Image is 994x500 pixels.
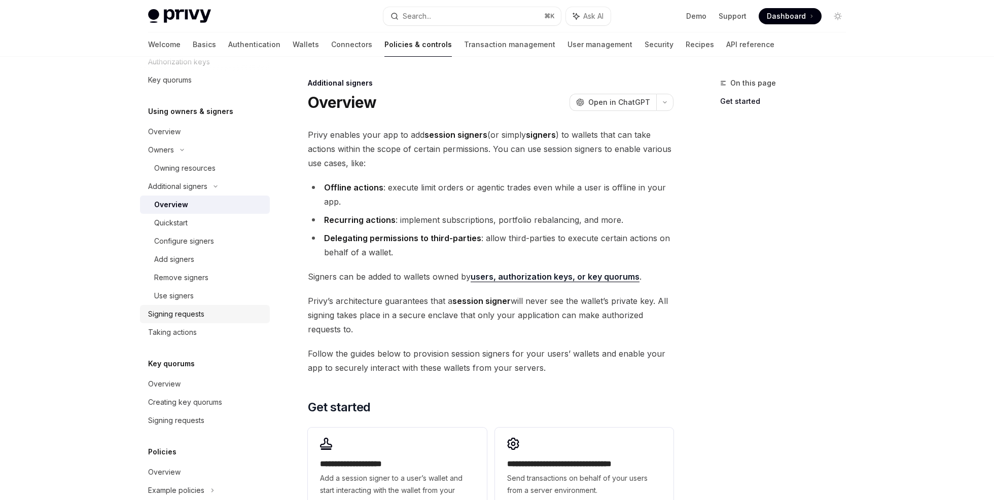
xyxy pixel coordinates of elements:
[148,466,181,478] div: Overview
[384,32,452,57] a: Policies & controls
[154,199,188,211] div: Overview
[148,126,181,138] div: Overview
[308,294,673,336] span: Privy’s architecture guarantees that a will never see the wallet’s private key. All signing takes...
[686,11,706,21] a: Demo
[567,32,632,57] a: User management
[148,32,181,57] a: Welcome
[148,414,204,427] div: Signing requests
[140,305,270,323] a: Signing requests
[767,11,806,21] span: Dashboard
[140,71,270,89] a: Key quorums
[566,7,611,25] button: Ask AI
[140,196,270,214] a: Overview
[140,393,270,411] a: Creating key quorums
[140,323,270,341] a: Taking actions
[452,296,511,306] strong: session signer
[148,396,222,408] div: Creating key quorums
[148,74,192,86] div: Key quorums
[720,93,854,109] a: Get started
[148,105,233,118] h5: Using owners & signers
[140,287,270,305] a: Use signers
[148,144,174,156] div: Owners
[154,217,188,229] div: Quickstart
[148,446,176,458] h5: Policies
[308,78,673,88] div: Additional signers
[308,93,376,111] h1: Overview
[759,8,822,24] a: Dashboard
[148,484,204,496] div: Example policies
[471,272,640,282] a: users, authorization keys, or key quorums
[331,32,372,57] a: Connectors
[193,32,216,57] a: Basics
[148,358,195,370] h5: Key quorums
[588,97,650,107] span: Open in ChatGPT
[324,215,396,225] strong: Recurring actions
[154,162,216,174] div: Owning resources
[154,235,214,247] div: Configure signers
[544,12,555,20] span: ⌘ K
[293,32,319,57] a: Wallets
[424,130,487,140] strong: session signers
[383,7,561,25] button: Search...⌘K
[148,180,207,193] div: Additional signers
[140,123,270,141] a: Overview
[148,9,211,23] img: light logo
[140,159,270,177] a: Owning resources
[140,214,270,232] a: Quickstart
[308,270,673,284] span: Signers can be added to wallets owned by .
[830,8,846,24] button: Toggle dark mode
[140,463,270,481] a: Overview
[148,326,197,338] div: Taking actions
[140,268,270,287] a: Remove signers
[730,77,776,89] span: On this page
[583,11,603,21] span: Ask AI
[140,250,270,268] a: Add signers
[148,308,204,320] div: Signing requests
[726,32,774,57] a: API reference
[308,347,673,375] span: Follow the guides below to provision session signers for your users’ wallets and enable your app ...
[308,180,673,209] li: : execute limit orders or agentic trades even while a user is offline in your app.
[686,32,714,57] a: Recipes
[228,32,280,57] a: Authentication
[154,272,208,284] div: Remove signers
[140,411,270,430] a: Signing requests
[154,253,194,265] div: Add signers
[308,231,673,259] li: : allow third-parties to execute certain actions on behalf of a wallet.
[308,128,673,170] span: Privy enables your app to add (or simply ) to wallets that can take actions within the scope of c...
[645,32,673,57] a: Security
[140,232,270,250] a: Configure signers
[324,182,383,193] strong: Offline actions
[308,399,370,415] span: Get started
[507,472,661,496] span: Send transactions on behalf of your users from a server environment.
[403,10,431,22] div: Search...
[140,375,270,393] a: Overview
[464,32,555,57] a: Transaction management
[148,378,181,390] div: Overview
[570,94,656,111] button: Open in ChatGPT
[308,213,673,227] li: : implement subscriptions, portfolio rebalancing, and more.
[526,130,556,140] strong: signers
[154,290,194,302] div: Use signers
[324,233,481,243] strong: Delegating permissions to third-parties
[719,11,747,21] a: Support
